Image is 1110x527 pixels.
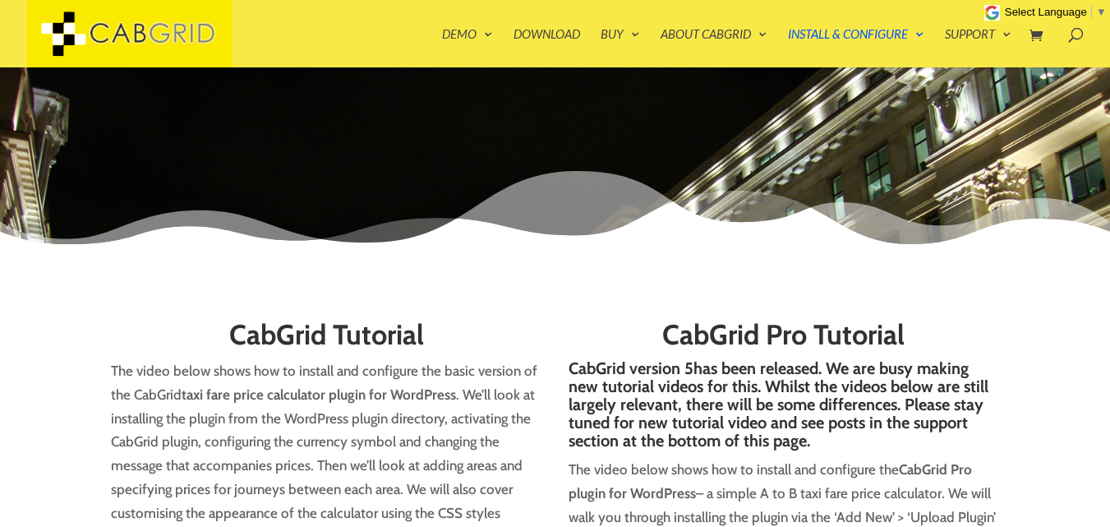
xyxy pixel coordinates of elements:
[27,23,233,40] a: CabGrid Taxi Plugin
[788,28,924,67] a: Install & Configure
[569,320,999,358] h1: CabGrid Pro Tutorial
[111,320,541,358] h1: CabGrid Tutorial
[569,461,972,502] strong: CabGrid Pro plugin for WordPress
[1096,6,1107,18] span: ▼
[1005,6,1107,18] a: Select Language​
[601,28,640,67] a: Buy
[182,386,456,403] strong: taxi fare price calculator plugin for WordPress
[569,359,999,458] h4: has been released. We are busy making new tutorial videos for this. Whilst the videos below are s...
[569,358,693,378] a: CabGrid version 5
[1091,6,1092,18] span: ​
[945,28,1011,67] a: Support
[661,28,767,67] a: About CabGrid
[514,28,580,67] a: Download
[1005,6,1087,18] span: Select Language
[111,132,999,187] h1: Installation & Configuration
[442,28,493,67] a: Demo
